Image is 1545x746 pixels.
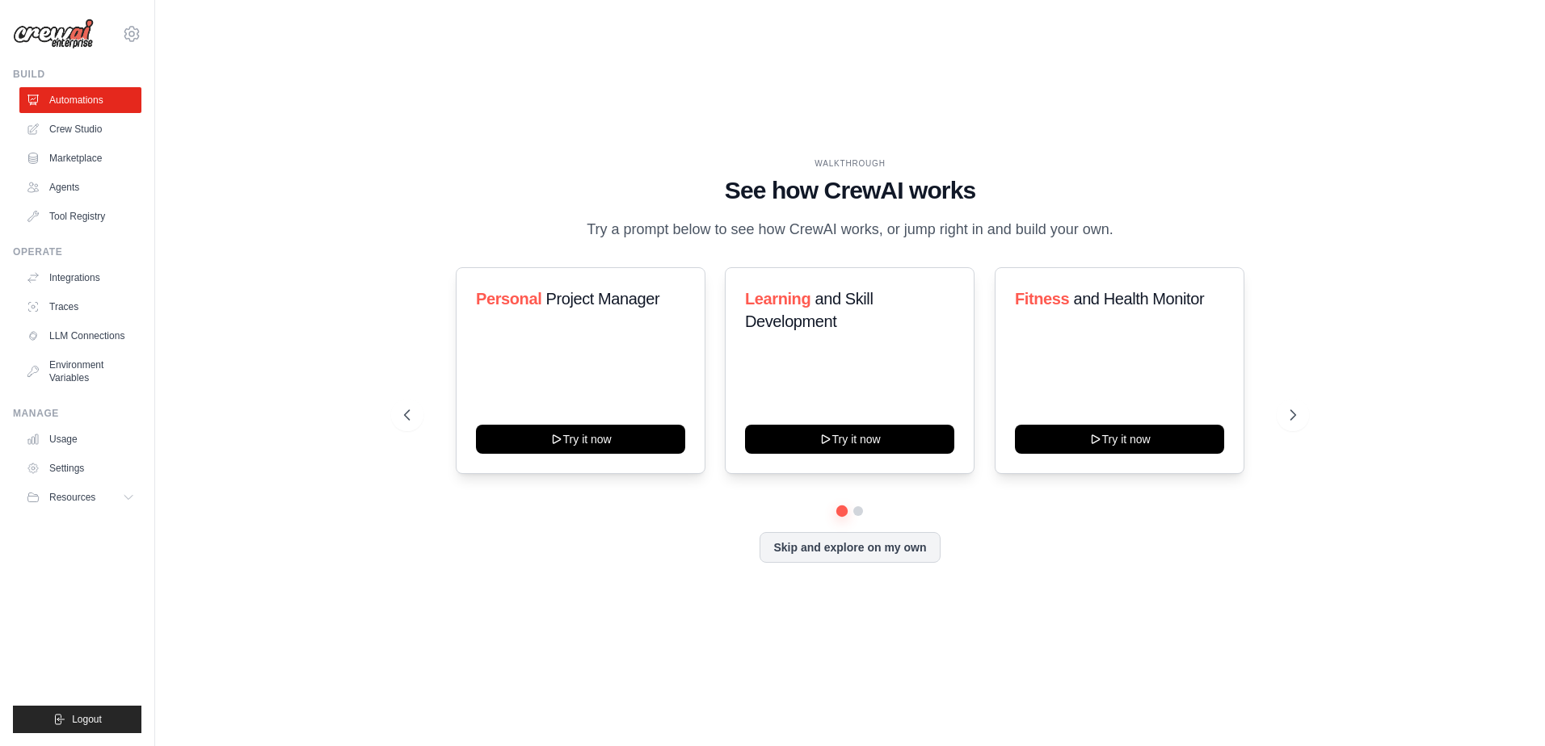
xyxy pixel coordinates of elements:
a: Traces [19,294,141,320]
a: Settings [19,455,141,481]
div: Manage [13,407,141,420]
button: Try it now [745,425,954,454]
a: Crew Studio [19,116,141,142]
a: Marketplace [19,145,141,171]
a: Environment Variables [19,352,141,391]
div: WALKTHROUGH [404,157,1296,170]
a: Automations [19,87,141,113]
div: Operate [13,245,141,258]
a: LLM Connections [19,323,141,349]
button: Logout [13,706,141,733]
a: Agents [19,174,141,200]
button: Try it now [476,425,685,454]
button: Try it now [1015,425,1224,454]
a: Usage [19,426,141,452]
span: and Health Monitor [1073,290,1204,308]
span: Logout [72,713,102,726]
button: Skip and explore on my own [760,532,940,563]
div: Build [13,68,141,81]
span: Resources [49,491,95,504]
span: Project Manager [545,290,659,308]
span: Learning [745,290,810,308]
img: Logo [13,19,94,49]
a: Tool Registry [19,203,141,229]
a: Integrations [19,265,141,291]
h1: See how CrewAI works [404,176,1296,205]
span: Personal [476,290,541,308]
p: Try a prompt below to see how CrewAI works, or jump right in and build your own. [579,218,1122,241]
span: Fitness [1015,290,1069,308]
button: Resources [19,484,141,510]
